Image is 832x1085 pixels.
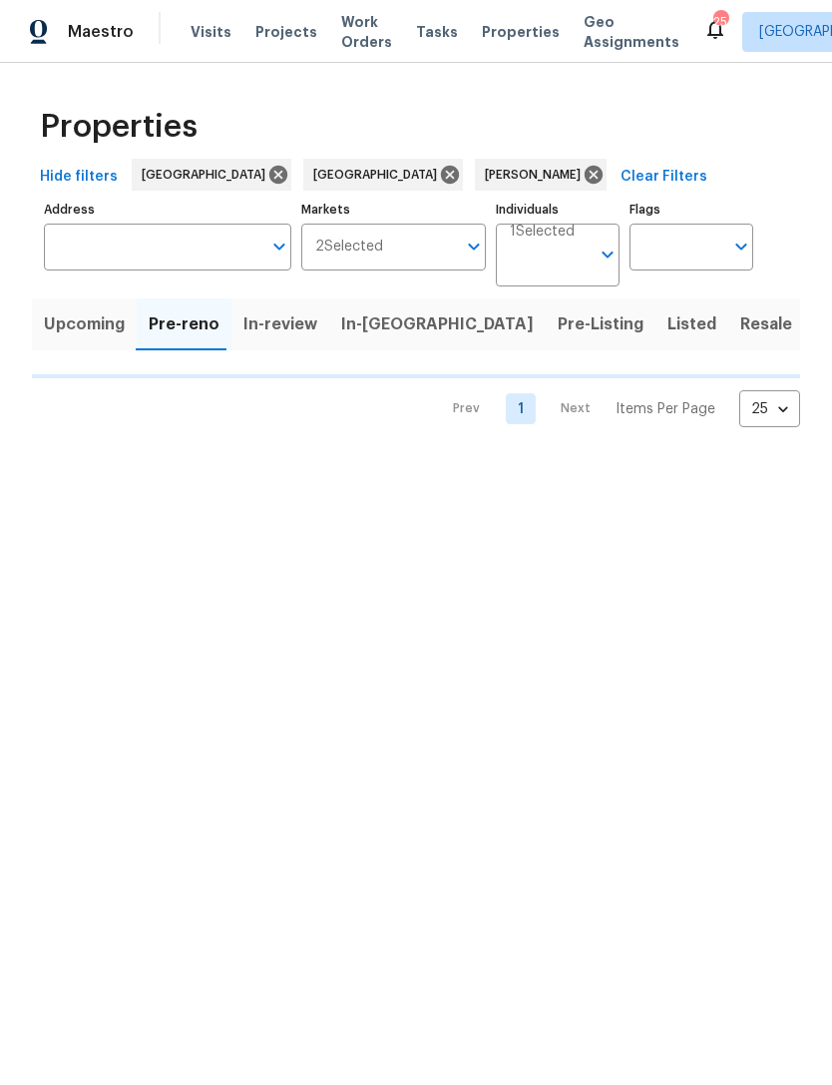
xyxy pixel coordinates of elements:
[460,233,488,261] button: Open
[510,224,575,241] span: 1 Selected
[68,22,134,42] span: Maestro
[416,25,458,39] span: Tasks
[341,12,392,52] span: Work Orders
[506,393,536,424] a: Goto page 1
[44,310,125,338] span: Upcoming
[739,383,800,435] div: 25
[496,204,620,216] label: Individuals
[740,310,792,338] span: Resale
[301,204,487,216] label: Markets
[621,165,707,190] span: Clear Filters
[485,165,589,185] span: [PERSON_NAME]
[191,22,231,42] span: Visits
[584,12,679,52] span: Geo Assignments
[713,12,727,32] div: 25
[482,22,560,42] span: Properties
[255,22,317,42] span: Projects
[434,390,800,427] nav: Pagination Navigation
[558,310,643,338] span: Pre-Listing
[40,117,198,137] span: Properties
[629,204,753,216] label: Flags
[132,159,291,191] div: [GEOGRAPHIC_DATA]
[727,233,755,261] button: Open
[667,310,716,338] span: Listed
[40,165,118,190] span: Hide filters
[341,310,534,338] span: In-[GEOGRAPHIC_DATA]
[594,241,622,269] button: Open
[44,204,291,216] label: Address
[613,159,715,196] button: Clear Filters
[265,233,293,261] button: Open
[475,159,607,191] div: [PERSON_NAME]
[149,310,219,338] span: Pre-reno
[313,165,445,185] span: [GEOGRAPHIC_DATA]
[315,239,383,256] span: 2 Selected
[243,310,317,338] span: In-review
[616,399,715,419] p: Items Per Page
[142,165,273,185] span: [GEOGRAPHIC_DATA]
[32,159,126,196] button: Hide filters
[303,159,463,191] div: [GEOGRAPHIC_DATA]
